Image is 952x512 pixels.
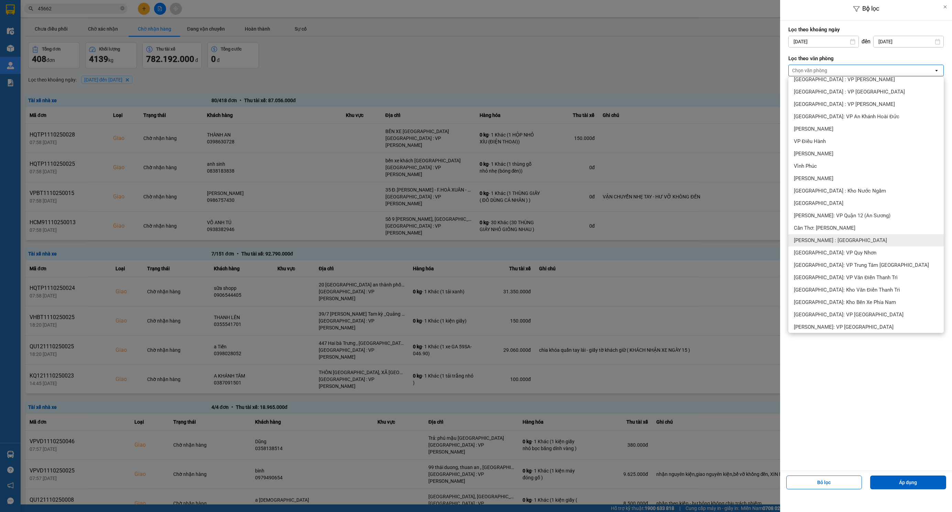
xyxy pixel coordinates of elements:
[794,262,929,269] span: [GEOGRAPHIC_DATA]: VP Trung Tâm [GEOGRAPHIC_DATA]
[794,113,899,120] span: [GEOGRAPHIC_DATA]: VP An Khánh Hoài Đức
[862,5,879,12] span: Bộ lọc
[874,36,943,47] input: Select a date.
[794,286,900,293] span: [GEOGRAPHIC_DATA]: Kho Văn Điển Thanh Trì
[788,26,944,33] label: Lọc theo khoảng ngày
[794,187,886,194] span: [GEOGRAPHIC_DATA] : Kho Nước Ngầm
[794,274,898,281] span: [GEOGRAPHIC_DATA]: VP Văn Điển Thanh Trì
[794,76,895,83] span: [GEOGRAPHIC_DATA] : VP [PERSON_NAME]
[794,126,833,132] span: [PERSON_NAME]
[788,55,944,62] label: Lọc theo văn phòng
[788,77,944,333] ul: Menu
[794,311,904,318] span: [GEOGRAPHIC_DATA]: VP [GEOGRAPHIC_DATA]
[794,101,895,108] span: [GEOGRAPHIC_DATA] : VP [PERSON_NAME]
[794,212,890,219] span: [PERSON_NAME]: VP Quận 12 (An Sương)
[794,299,896,306] span: [GEOGRAPHIC_DATA]: Kho Bến Xe Phía Nam
[794,225,855,231] span: Cần Thơ: [PERSON_NAME]
[794,150,833,157] span: [PERSON_NAME]
[870,476,946,489] button: Áp dụng
[794,163,817,170] span: Vĩnh Phúc
[794,175,833,182] span: [PERSON_NAME]
[792,67,827,74] div: Chọn văn phòng
[789,36,858,47] input: Select a date.
[786,476,862,489] button: Bỏ lọc
[794,138,826,145] span: VP Điều Hành
[859,38,873,45] div: đến
[794,324,894,330] span: [PERSON_NAME]: VP [GEOGRAPHIC_DATA]
[794,237,887,244] span: [PERSON_NAME] : [GEOGRAPHIC_DATA]
[934,68,939,73] svg: open
[794,88,905,95] span: [GEOGRAPHIC_DATA] : VP [GEOGRAPHIC_DATA]
[794,200,843,207] span: [GEOGRAPHIC_DATA]
[794,249,876,256] span: [GEOGRAPHIC_DATA]: VP Quy Nhơn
